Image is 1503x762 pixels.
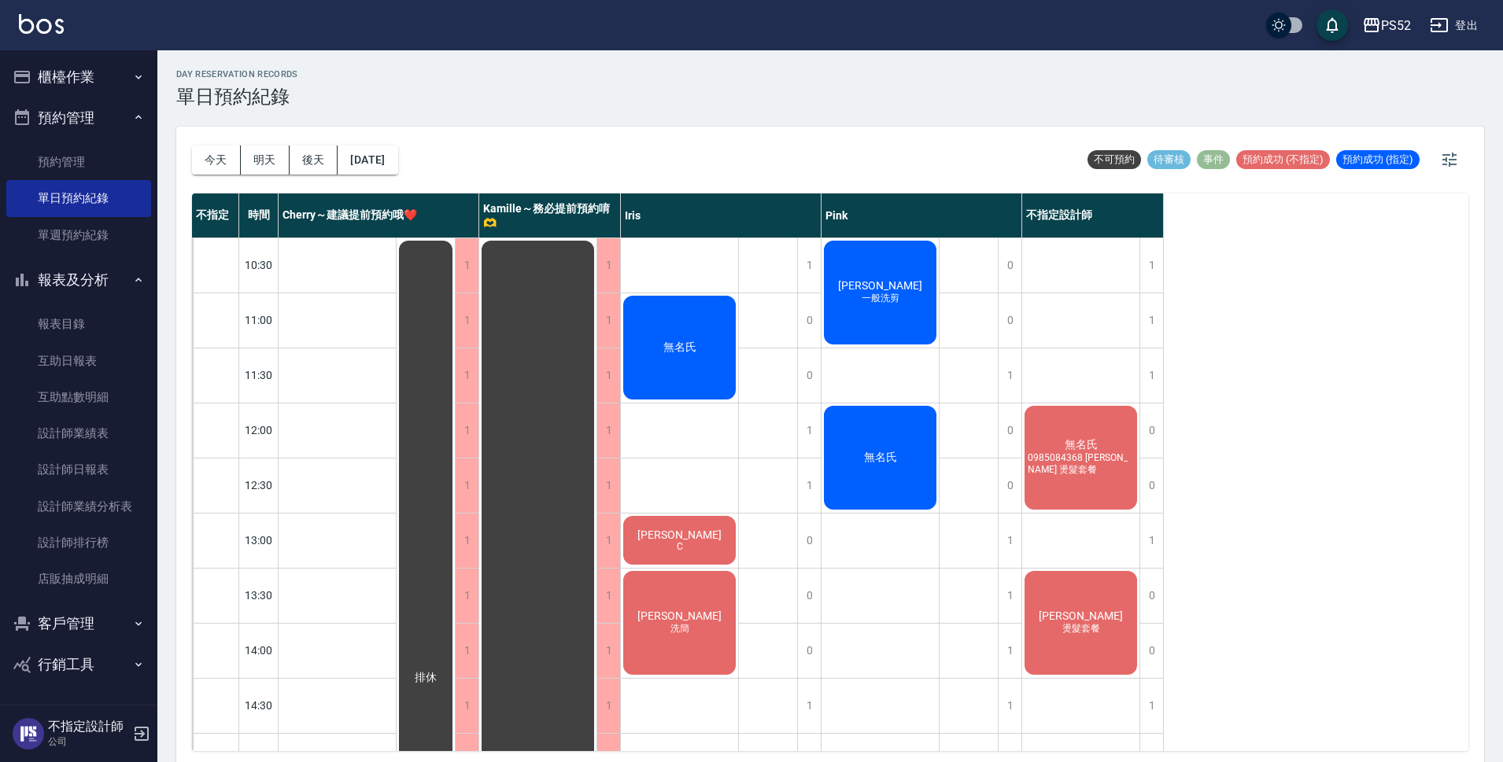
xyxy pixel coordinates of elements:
div: 14:00 [239,623,279,678]
button: [DATE] [338,145,397,175]
a: 單週預約紀錄 [6,217,151,253]
span: [PERSON_NAME] [835,279,925,292]
div: 0 [1139,569,1163,623]
span: 洗簡 [667,622,692,635]
div: 1 [998,679,1021,733]
div: 12:30 [239,458,279,513]
div: 1 [1139,238,1163,293]
div: 0 [797,624,821,678]
div: Cherry～建議提前預約哦❤️ [279,193,479,237]
span: 排休 [412,671,440,685]
div: 1 [596,348,620,403]
button: 明天 [241,145,290,175]
h2: day Reservation records [176,69,298,79]
div: Kamille～務必提前預約唷🫶 [479,193,621,237]
h3: 單日預約紀錄 [176,86,298,108]
p: 公司 [48,734,128,749]
div: 1 [998,348,1021,403]
div: 0 [1139,458,1163,513]
div: PS52 [1381,16,1411,35]
span: 預約成功 (不指定) [1236,153,1330,167]
div: 1 [596,238,620,293]
div: 0 [797,293,821,348]
div: 時間 [239,193,279,237]
div: 0 [998,458,1021,513]
div: 13:30 [239,568,279,623]
div: 不指定設計師 [1022,193,1164,237]
span: 事件 [1197,153,1230,167]
div: 1 [455,293,478,348]
div: 1 [596,569,620,623]
a: 設計師排行榜 [6,525,151,561]
div: 1 [797,403,821,458]
button: 客戶管理 [6,603,151,644]
span: 待審核 [1147,153,1191,167]
div: 1 [1139,293,1163,348]
div: 1 [1139,514,1163,568]
img: Logo [19,14,64,34]
div: 1 [797,679,821,733]
h5: 不指定設計師 [48,719,128,734]
div: 1 [455,569,478,623]
div: 0 [1139,624,1163,678]
div: Iris [621,193,822,237]
a: 報表目錄 [6,306,151,342]
button: 預約管理 [6,98,151,138]
span: 燙髮套餐 [1059,622,1103,635]
div: 1 [596,458,620,513]
div: 1 [596,403,620,458]
span: 不可預約 [1088,153,1141,167]
div: 1 [1139,348,1163,403]
span: C [674,541,686,552]
a: 單日預約紀錄 [6,180,151,216]
div: 0 [797,348,821,403]
span: 無名氏 [861,451,900,465]
div: 1 [596,679,620,733]
div: 1 [596,624,620,678]
a: 設計師業績表 [6,415,151,451]
div: 1 [1139,679,1163,733]
div: 1 [455,624,478,678]
span: 無名氏 [1062,438,1101,452]
div: 1 [455,403,478,458]
div: 0 [998,238,1021,293]
div: 1 [998,624,1021,678]
span: 0985084368 [PERSON_NAME] 燙髮套餐 [1025,452,1137,477]
a: 預約管理 [6,144,151,180]
div: 0 [998,403,1021,458]
img: Person [13,718,44,749]
span: [PERSON_NAME] [634,528,725,541]
a: 互助點數明細 [6,379,151,415]
button: PS52 [1356,9,1417,42]
div: 11:30 [239,348,279,403]
a: 設計師日報表 [6,451,151,488]
a: 互助日報表 [6,343,151,379]
div: 13:00 [239,513,279,568]
span: [PERSON_NAME] [1036,609,1126,622]
div: 1 [455,514,478,568]
div: 0 [998,293,1021,348]
button: 報表及分析 [6,260,151,300]
a: 設計師業績分析表 [6,488,151,525]
div: 不指定 [192,193,239,237]
div: 14:30 [239,678,279,733]
span: 預約成功 (指定) [1336,153,1420,167]
div: 1 [797,458,821,513]
span: 一般洗剪 [859,292,903,305]
button: 行銷工具 [6,644,151,685]
div: Pink [822,193,1022,237]
div: 1 [596,514,620,568]
button: 櫃檯作業 [6,57,151,98]
div: 1 [455,348,478,403]
span: 無名氏 [660,341,700,355]
button: 今天 [192,145,241,175]
div: 1 [797,238,821,293]
div: 12:00 [239,403,279,458]
div: 0 [1139,403,1163,458]
div: 11:00 [239,293,279,348]
div: 1 [596,293,620,348]
div: 0 [797,514,821,568]
div: 1 [455,238,478,293]
div: 1 [455,679,478,733]
div: 0 [797,569,821,623]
